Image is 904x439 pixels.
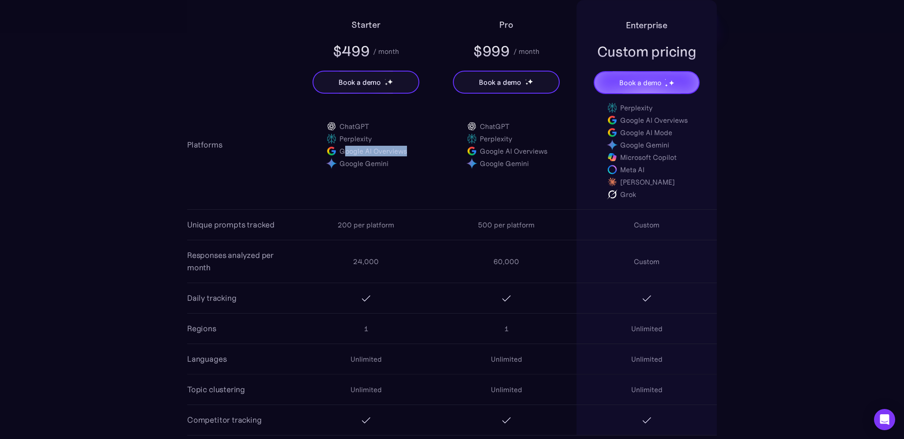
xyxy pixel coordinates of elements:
[619,77,662,88] div: Book a demo
[493,256,519,267] div: 60,000
[480,133,512,144] div: Perplexity
[620,189,636,200] div: Grok
[387,79,393,84] img: star
[874,409,895,430] div: Open Intercom Messenger
[353,256,379,267] div: 24,000
[620,115,688,125] div: Google AI Overviews
[594,71,700,94] a: Book a demostarstarstar
[333,42,370,61] div: $499
[480,158,529,169] div: Google Gemini
[187,353,226,365] div: Languages
[620,102,652,113] div: Perplexity
[634,256,659,267] div: Custom
[479,77,521,87] div: Book a demo
[478,219,535,230] div: 500 per platform
[480,146,547,156] div: Google AI Overviews
[491,384,522,395] div: Unlimited
[364,323,368,334] div: 1
[665,79,666,80] img: star
[505,323,508,334] div: 1
[620,140,669,150] div: Google Gemini
[351,18,380,32] h2: Starter
[350,384,382,395] div: Unlimited
[339,133,372,144] div: Perplexity
[339,77,381,87] div: Book a demo
[620,152,677,163] div: Microsoft Copilot
[350,354,382,364] div: Unlimited
[313,71,419,94] a: Book a demostarstarstar
[480,121,509,132] div: ChatGPT
[513,46,539,57] div: / month
[373,46,399,57] div: / month
[620,177,675,187] div: [PERSON_NAME]
[597,42,697,61] div: Custom pricing
[525,82,528,85] img: star
[338,219,394,230] div: 200 per platform
[631,354,663,364] div: Unlimited
[453,71,560,94] a: Book a demostarstarstar
[187,219,275,231] div: Unique prompts tracked
[527,79,533,84] img: star
[187,139,222,151] div: Platforms
[187,414,262,426] div: Competitor tracking
[634,219,659,230] div: Custom
[384,83,388,86] img: star
[187,322,216,335] div: Regions
[187,383,245,396] div: Topic clustering
[187,249,296,274] div: Responses analyzed per month
[187,292,236,304] div: Daily tracking
[631,384,663,395] div: Unlimited
[669,80,674,86] img: star
[384,79,386,80] img: star
[339,158,388,169] div: Google Gemini
[620,164,644,175] div: Meta AI
[631,323,663,334] div: Unlimited
[339,146,407,156] div: Google AI Overviews
[665,84,668,87] img: star
[525,79,527,80] img: star
[491,354,522,364] div: Unlimited
[339,121,369,132] div: ChatGPT
[499,18,513,32] h2: Pro
[473,42,510,61] div: $999
[626,18,667,32] h2: Enterprise
[620,127,672,138] div: Google AI Mode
